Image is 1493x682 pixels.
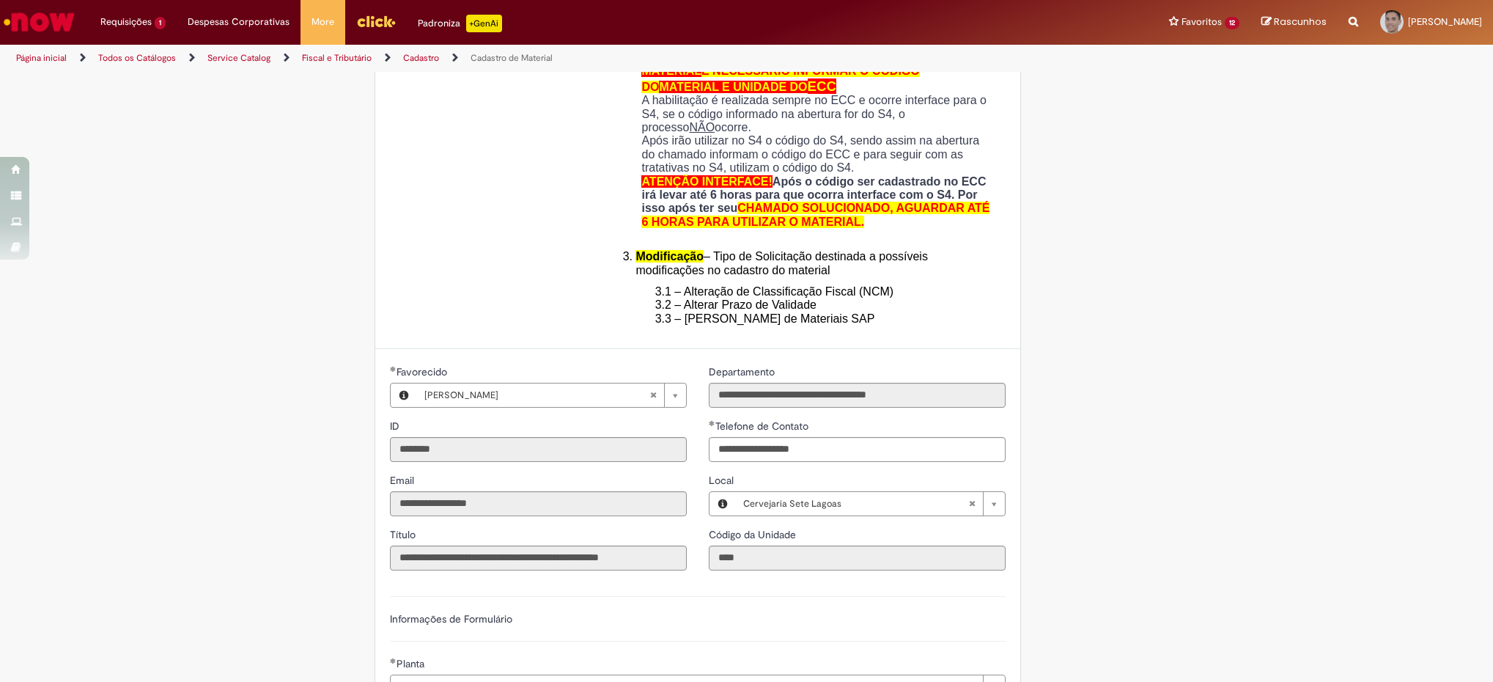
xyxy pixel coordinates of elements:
[641,94,995,134] p: A habilitação é realizada sempre no ECC e ocorre interface para o S4, se o código informado na ab...
[188,15,290,29] span: Despesas Corporativas
[635,250,995,277] li: – Tipo de Solicitação destinada a possíveis modificações no cadastro do material
[641,175,772,188] span: ATENÇÃO INTERFACE!
[424,384,649,407] span: [PERSON_NAME]
[397,365,450,378] span: Necessários - Favorecido
[709,437,1006,462] input: Telefone de Contato
[390,528,419,541] span: Somente leitura - Título
[390,419,402,433] span: Somente leitura - ID
[641,65,919,92] span: É NECESSÁRIO INFORMAR O CÓDIGO DO
[356,10,396,32] img: click_logo_yellow_360x200.png
[390,612,512,626] label: Informações de Formulário
[715,419,811,433] span: Telefone de Contato
[641,175,989,228] strong: Após o código ser cadastrado no ECC irá levar até 6 horas para que ocorra interface com o S4. Por...
[391,384,417,407] button: Favorecido, Visualizar este registro Silvio De Sousa Miranda
[390,419,402,433] label: Somente leitura - ID
[418,15,502,32] div: Padroniza
[390,546,687,571] input: Título
[641,134,995,175] p: Após irão utilizar no S4 o código do S4, sendo assim na abertura do chamado informam o código do ...
[11,45,984,72] ul: Trilhas de página
[709,492,736,516] button: Local, Visualizar este registro Cervejaria Sete Lagoas
[659,81,807,93] span: MATERIAL E UNIDADE DO
[207,52,270,64] a: Service Catalog
[390,491,687,516] input: Email
[1,7,77,37] img: ServiceNow
[1261,15,1327,29] a: Rascunhos
[311,15,334,29] span: More
[100,15,152,29] span: Requisições
[641,202,989,227] span: CHAMADO SOLUCIONADO, AGUARDAR ATÉ 6 HORAS PARA UTILIZAR O MATERIAL.
[635,250,703,263] span: Modificação
[709,420,715,426] span: Obrigatório Preenchido
[642,384,664,407] abbr: Limpar campo Favorecido
[390,658,397,664] span: Obrigatório Preenchido
[709,528,799,541] span: Somente leitura - Código da Unidade
[155,17,166,29] span: 1
[709,364,778,379] label: Somente leitura - Departamento
[709,546,1006,571] input: Código da Unidade
[1408,15,1482,28] span: [PERSON_NAME]
[655,285,893,325] span: 3.1 – Alteração de Classificação Fiscal (NCM) 3.2 – Alterar Prazo de Validade 3.3 – [PERSON_NAME]...
[390,473,417,488] label: Somente leitura - Email
[1225,17,1239,29] span: 12
[709,474,737,487] span: Local
[417,384,686,407] a: [PERSON_NAME]Limpar campo Favorecido
[466,15,502,32] p: +GenAi
[390,366,397,372] span: Obrigatório Preenchido
[808,78,836,94] span: ECC
[403,52,439,64] a: Cadastro
[1182,15,1222,29] span: Favoritos
[16,52,67,64] a: Página inicial
[689,121,715,133] u: NÃO
[709,527,799,542] label: Somente leitura - Código da Unidade
[98,52,176,64] a: Todos os Catálogos
[961,492,983,516] abbr: Limpar campo Local
[390,527,419,542] label: Somente leitura - Título
[709,365,778,378] span: Somente leitura - Departamento
[302,52,372,64] a: Fiscal e Tributário
[1274,15,1327,29] span: Rascunhos
[397,657,427,670] span: Necessários - Planta
[471,52,553,64] a: Cadastro de Material
[390,437,687,462] input: ID
[709,383,1006,408] input: Departamento
[743,492,968,516] span: Cervejaria Sete Lagoas
[736,492,1005,516] a: Cervejaria Sete LagoasLimpar campo Local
